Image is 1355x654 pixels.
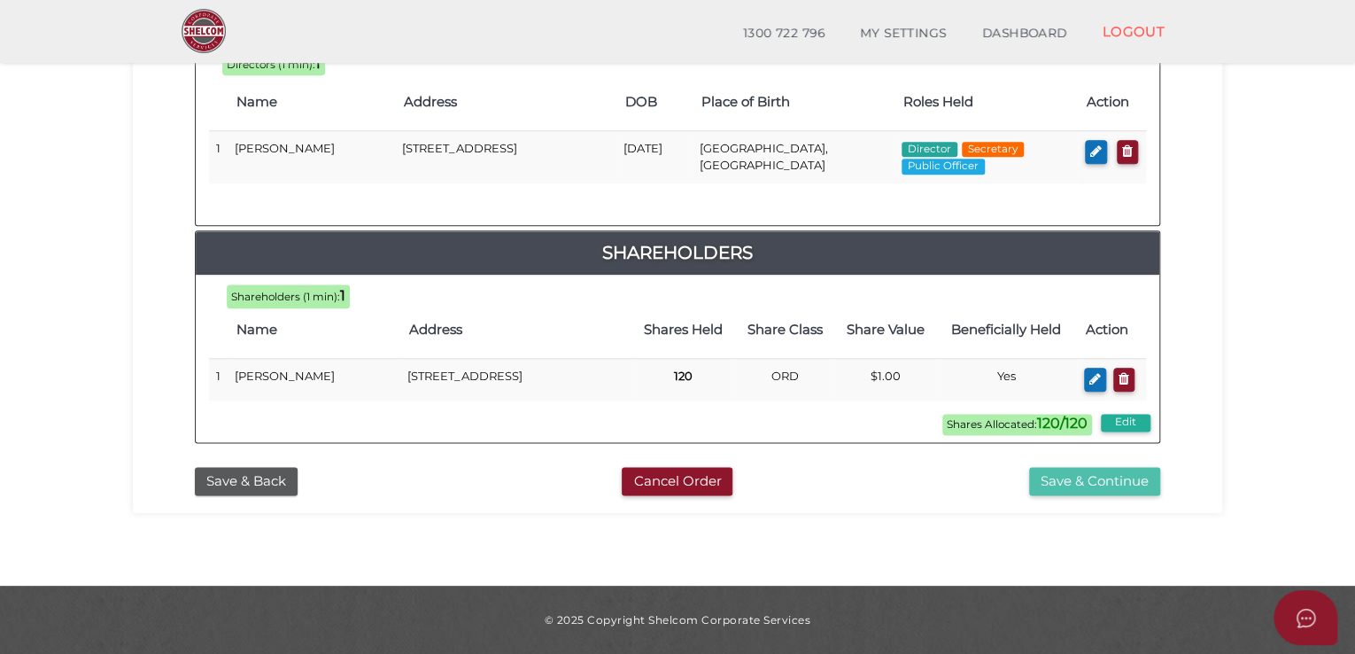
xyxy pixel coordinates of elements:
a: 1300 722 796 [725,16,842,51]
td: 1 [209,359,228,401]
button: Open asap [1274,590,1337,645]
h4: Share Class [744,323,826,338]
td: [PERSON_NAME] [228,359,400,401]
h4: Action [1087,95,1137,110]
button: Cancel Order [622,467,732,496]
button: Save & Continue [1029,467,1160,496]
a: Shareholders [196,238,1159,267]
h4: Roles Held [903,95,1069,110]
span: Public Officer [902,159,985,175]
span: Director [902,142,957,158]
b: 120 [674,369,693,383]
td: [STREET_ADDRESS] [400,359,631,401]
td: Yes [936,359,1077,401]
td: $1.00 [835,359,935,401]
h4: Place of Birth [701,95,886,110]
td: [STREET_ADDRESS] [395,131,616,183]
h4: Action [1086,323,1137,338]
span: Directors (1 min): [227,58,315,71]
b: 1 [340,287,345,304]
td: [DATE] [616,131,693,183]
h4: Address [409,323,623,338]
button: Edit [1101,414,1150,432]
span: Shares Allocated: [942,414,1092,435]
b: 120/120 [1037,415,1088,432]
h4: Share Value [844,323,926,338]
b: 1 [315,55,321,72]
a: DASHBOARD [964,16,1085,51]
td: ORD [735,359,835,401]
div: © 2025 Copyright Shelcom Corporate Services [146,612,1209,627]
h4: Name [236,95,386,110]
button: Save & Back [195,467,298,496]
span: Secretary [962,142,1024,158]
td: 1 [209,131,228,183]
h4: Address [404,95,608,110]
a: LOGOUT [1084,13,1182,50]
h4: Shares Held [640,323,726,338]
td: [PERSON_NAME] [228,131,395,183]
h4: Name [236,323,391,338]
span: Shareholders (1 min): [231,291,340,303]
td: [GEOGRAPHIC_DATA], [GEOGRAPHIC_DATA] [692,131,894,183]
h4: Beneficially Held [945,323,1068,338]
h4: DOB [625,95,684,110]
a: MY SETTINGS [842,16,964,51]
